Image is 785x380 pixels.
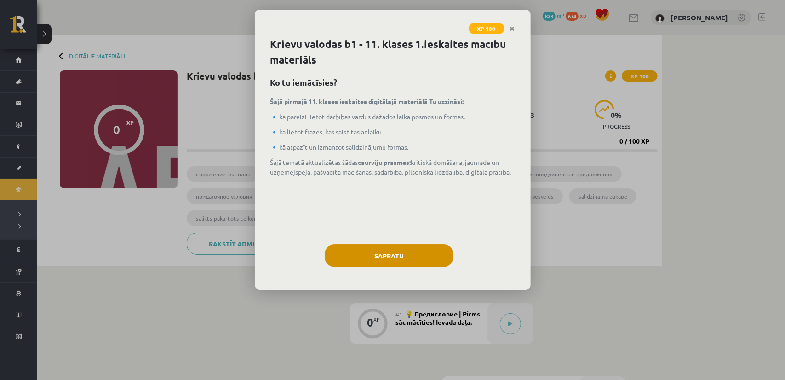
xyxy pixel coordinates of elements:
[358,158,411,166] strong: caurviju prasmes:
[504,20,521,38] a: Close
[469,23,504,34] span: XP 100
[270,127,515,137] p: 🔹 kā lietot frāzes, kas saistītas ar laiku.
[270,36,515,68] h1: Krievu valodas b1 - 11. klases 1.ieskaites mācību materiāls
[270,76,515,88] h2: Ko tu iemācīsies?
[270,97,464,105] strong: Šajā pirmajā 11. klases ieskaites digitālajā materiālā Tu uzzināsi:
[270,112,515,122] p: 🔹 kā pareizi lietot darbības vārdus dažādos laika posmos un formās.
[270,158,515,177] p: Šajā tematā aktualizētas šādas kritiskā domāšana, jaunrade un uzņēmējspēja, pašvadīta mācīšanās, ...
[270,142,515,152] p: 🔹 kā atpazīt un izmantot salīdzinājumu formas.
[325,244,453,267] button: Sapratu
